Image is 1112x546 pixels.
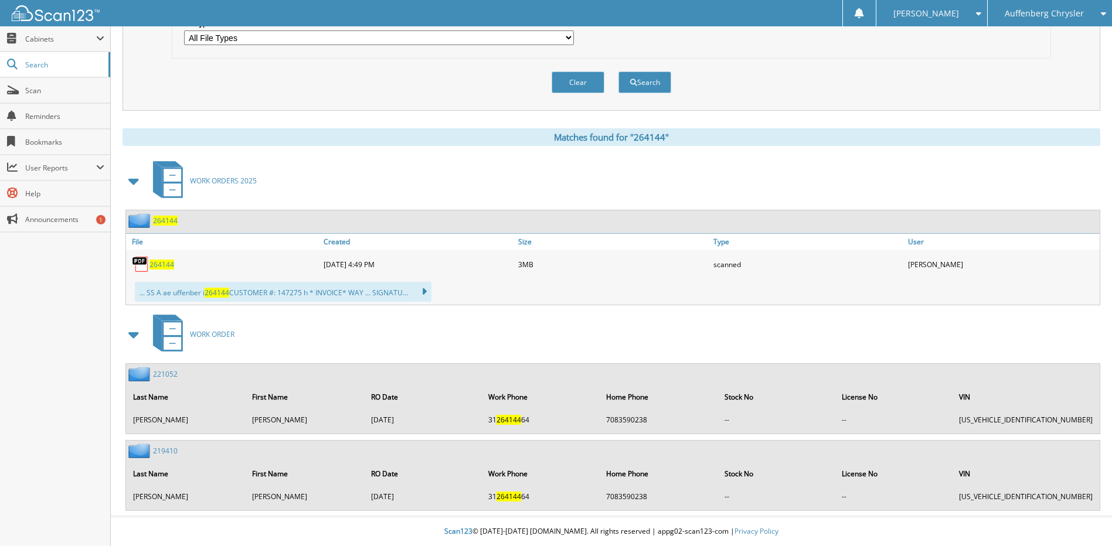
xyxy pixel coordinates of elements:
[246,385,364,409] th: First Name
[153,446,178,456] a: 219410
[146,158,257,204] a: WORK ORDERS 2025
[149,260,174,269] a: 264144
[128,213,153,228] img: folder2.png
[205,288,229,298] span: 264144
[710,252,905,276] div: scanned
[135,282,431,302] div: ... SS A ae uffenber i CUSTOMER #: 147275 h * INVOICE* WAY ... SIGNATU...
[1005,10,1084,17] span: Auffenberg Chrysler
[719,462,835,486] th: Stock No
[482,462,600,486] th: Work Phone
[128,367,153,381] img: folder2.png
[618,71,671,93] button: Search
[365,385,481,409] th: RO Date
[321,234,515,250] a: Created
[365,462,481,486] th: RO Date
[482,385,600,409] th: Work Phone
[127,487,245,506] td: [PERSON_NAME]
[25,86,104,95] span: Scan
[515,234,710,250] a: Size
[123,128,1100,146] div: Matches found for "264144"
[96,215,106,224] div: 1
[246,462,364,486] th: First Name
[321,252,515,276] div: [DATE] 4:49 PM
[153,369,178,379] a: 221052
[497,415,521,425] span: 264144
[552,71,604,93] button: Clear
[246,410,364,429] td: [PERSON_NAME]
[719,487,835,506] td: --
[836,410,952,429] td: --
[710,234,905,250] a: Type
[25,34,96,44] span: Cabinets
[12,5,100,21] img: scan123-logo-white.svg
[111,517,1112,546] div: © [DATE]-[DATE] [DOMAIN_NAME]. All rights reserved | appg02-scan123-com |
[953,462,1099,486] th: VIN
[365,487,481,506] td: [DATE]
[953,385,1099,409] th: VIN
[893,10,959,17] span: [PERSON_NAME]
[515,252,710,276] div: 3MB
[600,462,717,486] th: Home Phone
[444,526,472,536] span: Scan123
[836,385,952,409] th: License No
[25,214,104,224] span: Announcements
[482,410,600,429] td: 31 64
[600,487,717,506] td: 7083590238
[719,410,835,429] td: --
[190,329,234,339] span: WORK ORDER
[365,410,481,429] td: [DATE]
[25,111,104,121] span: Reminders
[600,410,717,429] td: 7083590238
[146,311,234,357] a: WORK ORDER
[600,385,717,409] th: Home Phone
[953,487,1099,506] td: [US_VEHICLE_IDENTIFICATION_NUMBER]
[246,487,364,506] td: [PERSON_NAME]
[836,462,952,486] th: License No
[482,487,600,506] td: 31 64
[127,462,245,486] th: Last Name
[836,487,952,506] td: --
[153,216,178,226] a: 264144
[25,60,103,70] span: Search
[190,176,257,186] span: WORK ORDERS 2025
[128,443,153,458] img: folder2.png
[25,189,104,199] span: Help
[127,385,245,409] th: Last Name
[905,234,1100,250] a: User
[127,410,245,429] td: [PERSON_NAME]
[734,526,778,536] a: Privacy Policy
[497,492,521,501] span: 264144
[126,234,321,250] a: File
[905,252,1100,276] div: [PERSON_NAME]
[953,410,1099,429] td: [US_VEHICLE_IDENTIFICATION_NUMBER]
[25,163,96,173] span: User Reports
[25,137,104,147] span: Bookmarks
[132,255,149,273] img: PDF.png
[719,385,835,409] th: Stock No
